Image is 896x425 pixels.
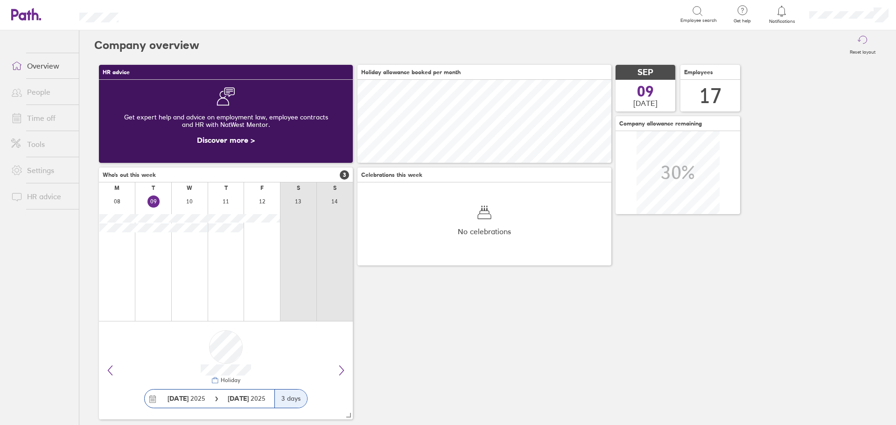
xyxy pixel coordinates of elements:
div: 17 [699,84,721,108]
span: Holiday allowance booked per month [361,69,461,76]
a: Settings [4,161,79,180]
div: Search [144,10,168,18]
span: Company allowance remaining [619,120,702,127]
div: F [260,185,264,191]
span: HR advice [103,69,130,76]
span: 3 [340,170,349,180]
div: M [114,185,119,191]
span: Notifications [767,19,797,24]
a: Time off [4,109,79,127]
span: [DATE] [633,99,658,107]
div: Get expert help and advice on employment law, employee contracts and HR with NatWest Mentor. [106,106,345,136]
span: Get help [727,18,757,24]
div: T [152,185,155,191]
div: 3 days [274,390,307,408]
a: People [4,83,79,101]
span: 2025 [228,395,266,402]
span: Employee search [680,18,717,23]
span: Employees [684,69,713,76]
span: Who's out this week [103,172,156,178]
span: Celebrations this week [361,172,422,178]
span: 09 [637,84,654,99]
strong: [DATE] [168,394,189,403]
div: S [297,185,300,191]
a: Discover more > [197,135,255,145]
span: No celebrations [458,227,511,236]
div: W [187,185,192,191]
span: SEP [637,68,653,77]
a: Tools [4,135,79,153]
strong: [DATE] [228,394,251,403]
div: Holiday [219,377,240,383]
a: HR advice [4,187,79,206]
a: Overview [4,56,79,75]
div: S [333,185,336,191]
h2: Company overview [94,30,199,60]
label: Reset layout [844,47,881,55]
button: Reset layout [844,30,881,60]
span: 2025 [168,395,205,402]
div: T [224,185,228,191]
a: Notifications [767,5,797,24]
